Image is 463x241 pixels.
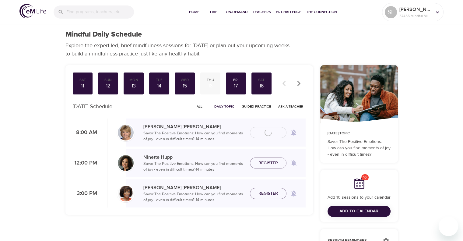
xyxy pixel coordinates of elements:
p: Savor The Positive Emotions: How can you find moments of joy - even in difficult times? · 14 minutes [143,191,245,203]
span: Teachers [253,9,271,15]
div: Sat [75,77,90,83]
span: On-Demand [226,9,248,15]
div: Sat [254,77,269,83]
button: Register [250,188,286,199]
div: SL [385,6,397,18]
span: Remind me when a class goes live every Friday at 3:00 PM [286,186,301,201]
p: 57455 Mindful Minutes [399,13,432,19]
p: Savor The Positive Emotions: How can you find moments of joy - even in difficult times? · 14 minutes [143,161,245,173]
span: 1% Challenge [276,9,301,15]
p: Add 10 sessions to your calendar [328,194,391,201]
p: Explore the expert-led, brief mindfulness sessions for [DATE] or plan out your upcoming weeks to ... [65,41,294,58]
p: [PERSON_NAME] [PERSON_NAME] [143,184,245,191]
div: Thu [203,77,218,83]
p: Savor The Positive Emotions: How can you find moments of joy - even in difficult times? · 14 minutes [143,130,245,142]
div: 13 [126,83,141,90]
div: Wed [177,77,192,83]
button: All [190,102,209,111]
div: 12 [100,83,116,90]
div: Mon [126,77,141,83]
p: 12:00 PM [73,159,97,167]
span: Remind me when a class goes live every Friday at 12:00 PM [286,156,301,170]
button: Add to Calendar [328,206,391,217]
span: Daily Topic [214,104,234,109]
p: 3:00 PM [73,190,97,198]
div: 17 [228,83,244,90]
iframe: Button to launch messaging window [439,217,458,236]
div: 18 [254,83,269,90]
p: [PERSON_NAME] [399,6,432,13]
div: Tue [152,77,167,83]
span: Register [258,159,278,167]
span: Ask a Teacher [278,104,303,109]
div: Fri [228,77,244,83]
p: [DATE] Topic [328,131,391,136]
p: Ninette Hupp [143,154,245,161]
input: Find programs, teachers, etc... [66,5,134,19]
span: Guided Practice [242,104,271,109]
div: 11 [75,83,90,90]
div: 14 [152,83,167,90]
button: Daily Topic [212,102,237,111]
div: 15 [177,83,192,90]
span: All [192,104,207,109]
div: Sun [100,77,116,83]
p: [PERSON_NAME] [PERSON_NAME] [143,123,245,130]
span: 10 [361,174,369,180]
p: 8:00 AM [73,129,97,137]
span: Remind me when a class goes live every Friday at 8:00 AM [286,125,301,140]
p: Savor The Positive Emotions: How can you find moments of joy - even in difficult times? [328,139,391,158]
button: Register [250,158,286,169]
p: [DATE] Schedule [73,102,112,111]
span: The Connection [306,9,337,15]
h1: Mindful Daily Schedule [65,30,142,39]
button: Ask a Teacher [276,102,306,111]
span: Live [206,9,221,15]
div: 16 [203,83,218,90]
img: Lisa_Wickham-min.jpg [118,125,134,140]
span: Home [187,9,202,15]
img: logo [19,4,46,18]
span: Add to Calendar [339,207,378,215]
img: Ninette_Hupp-min.jpg [118,155,134,171]
span: Register [258,190,278,197]
button: Guided Practice [239,102,273,111]
img: Janet_Jackson-min.jpg [118,186,134,201]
